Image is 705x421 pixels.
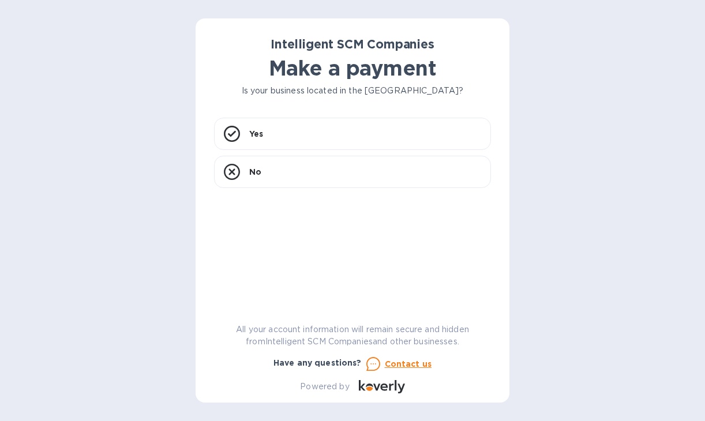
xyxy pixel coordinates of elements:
[249,166,261,178] p: No
[385,359,432,369] u: Contact us
[300,381,349,393] p: Powered by
[249,128,263,140] p: Yes
[214,56,491,80] h1: Make a payment
[214,85,491,97] p: Is your business located in the [GEOGRAPHIC_DATA]?
[271,37,434,51] b: Intelligent SCM Companies
[214,324,491,348] p: All your account information will remain secure and hidden from Intelligent SCM Companies and oth...
[273,358,362,367] b: Have any questions?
